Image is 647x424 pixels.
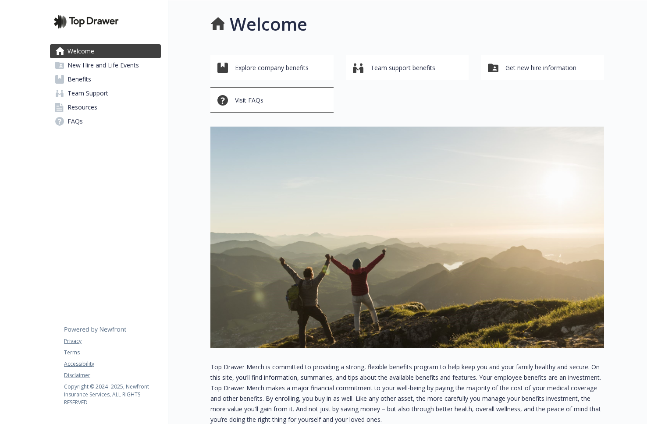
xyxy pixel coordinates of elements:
span: FAQs [68,114,83,128]
img: overview page banner [210,127,604,348]
span: Get new hire information [505,60,576,76]
span: Welcome [68,44,94,58]
a: New Hire and Life Events [50,58,161,72]
button: Get new hire information [481,55,604,80]
span: Resources [68,100,97,114]
a: FAQs [50,114,161,128]
p: Copyright © 2024 - 2025 , Newfront Insurance Services, ALL RIGHTS RESERVED [64,383,160,406]
span: Team support benefits [370,60,435,76]
a: Disclaimer [64,371,160,379]
span: Visit FAQs [235,92,263,109]
button: Team support benefits [346,55,469,80]
a: Terms [64,349,160,357]
span: New Hire and Life Events [68,58,139,72]
button: Visit FAQs [210,87,334,113]
span: Team Support [68,86,108,100]
a: Team Support [50,86,161,100]
span: Explore company benefits [235,60,309,76]
a: Welcome [50,44,161,58]
a: Benefits [50,72,161,86]
span: Benefits [68,72,91,86]
h1: Welcome [230,11,307,37]
a: Accessibility [64,360,160,368]
a: Privacy [64,337,160,345]
button: Explore company benefits [210,55,334,80]
a: Resources [50,100,161,114]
